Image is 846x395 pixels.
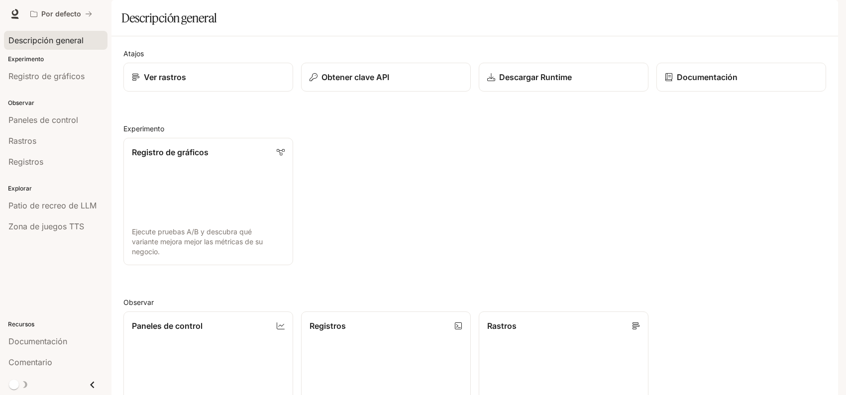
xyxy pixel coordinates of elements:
a: Registro de gráficosEjecute pruebas A/B y descubra qué variante mejora mejor las métricas de su n... [123,138,293,265]
font: Obtener clave API [321,72,389,82]
font: Por defecto [41,9,81,18]
a: Ver rastros [123,63,293,92]
font: Rastros [487,321,517,331]
font: Descripción general [121,10,217,25]
font: Atajos [123,49,144,58]
font: Ejecute pruebas A/B y descubra qué variante mejora mejor las métricas de su negocio. [132,227,263,256]
font: Ver rastros [144,72,186,82]
font: Paneles de control [132,321,203,331]
a: Documentación [656,63,826,92]
font: Observar [123,298,154,306]
button: Todos los espacios de trabajo [26,4,97,24]
font: Registros [310,321,346,331]
font: Experimento [123,124,164,133]
font: Documentación [677,72,738,82]
font: Descargar Runtime [499,72,572,82]
button: Obtener clave API [301,63,471,92]
font: Registro de gráficos [132,147,209,157]
a: Descargar Runtime [479,63,648,92]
